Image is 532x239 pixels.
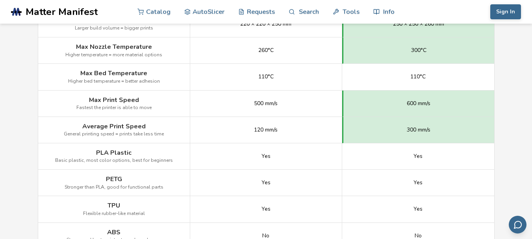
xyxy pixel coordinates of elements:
span: Yes [413,206,423,212]
span: Build Volume [94,17,134,24]
span: Average Print Speed [82,123,146,130]
span: Yes [413,180,423,186]
span: Higher temperature = more material options [65,52,162,58]
span: Basic plastic, most color options, best for beginners [55,158,173,163]
span: Stronger than PLA, good for functional parts [65,185,163,190]
span: 220 × 220 × 250 mm [240,21,291,27]
span: 110°C [410,74,426,80]
span: Max Bed Temperature [80,70,147,77]
span: 260°C [258,47,274,54]
span: PLA Plastic [96,149,132,156]
span: Yes [261,180,271,186]
span: Matter Manifest [26,6,98,17]
span: No [262,233,269,239]
button: Sign In [490,4,521,19]
span: 250 × 250 × 260 mm [393,21,444,27]
span: 500 mm/s [254,100,278,107]
span: Max Print Speed [89,96,139,104]
span: Flexible rubber-like material [83,211,145,217]
span: Yes [413,153,423,159]
span: Higher bed temperature = better adhesion [68,79,160,84]
span: 110°C [258,74,274,80]
span: ABS [107,229,120,236]
span: Larger build volume = bigger prints [75,26,153,31]
span: Fastest the printer is able to move [76,105,152,111]
span: 300°C [411,47,426,54]
span: 120 mm/s [254,127,278,133]
span: 600 mm/s [407,100,430,107]
span: 300 mm/s [407,127,430,133]
button: Send feedback via email [509,216,526,233]
span: PETG [106,176,122,183]
span: TPU [108,202,120,209]
span: Yes [261,153,271,159]
span: No [415,233,422,239]
span: Yes [261,206,271,212]
span: Max Nozzle Temperature [76,43,152,50]
span: General printing speed = prints take less time [64,132,164,137]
